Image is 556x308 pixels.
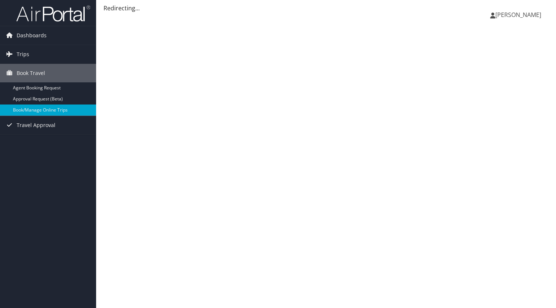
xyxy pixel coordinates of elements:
span: Travel Approval [17,116,55,134]
div: Redirecting... [104,4,549,13]
span: [PERSON_NAME] [495,11,541,19]
span: Trips [17,45,29,64]
img: airportal-logo.png [16,5,90,22]
span: Book Travel [17,64,45,82]
span: Dashboards [17,26,47,45]
a: [PERSON_NAME] [490,4,549,26]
